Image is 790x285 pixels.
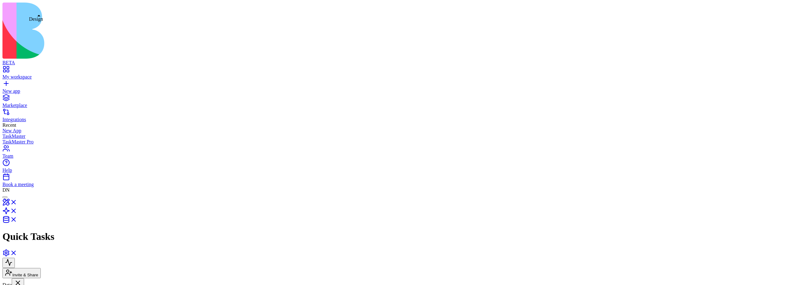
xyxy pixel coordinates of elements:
a: Team [2,148,788,159]
a: Help [2,162,788,173]
div: My workspace [2,74,788,80]
div: Design [29,16,43,22]
a: Book a meeting [2,176,788,187]
a: New app [2,83,788,94]
a: My workspace [2,69,788,80]
a: TaskMaster Pro [2,139,788,145]
h1: Quick Tasks [2,231,788,242]
div: Marketplace [2,103,788,108]
div: Integrations [2,117,788,122]
span: Recent [2,122,16,128]
a: Marketplace [2,97,788,108]
div: BETA [2,60,788,66]
a: Integrations [2,111,788,122]
img: logo [2,2,251,59]
div: Book a meeting [2,182,788,187]
button: Invite & Share [2,268,41,278]
a: New App [2,128,788,134]
span: DN [2,187,10,193]
div: Team [2,153,788,159]
div: New app [2,88,788,94]
a: BETA [2,54,788,66]
div: Help [2,168,788,173]
a: TaskMaster [2,134,788,139]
